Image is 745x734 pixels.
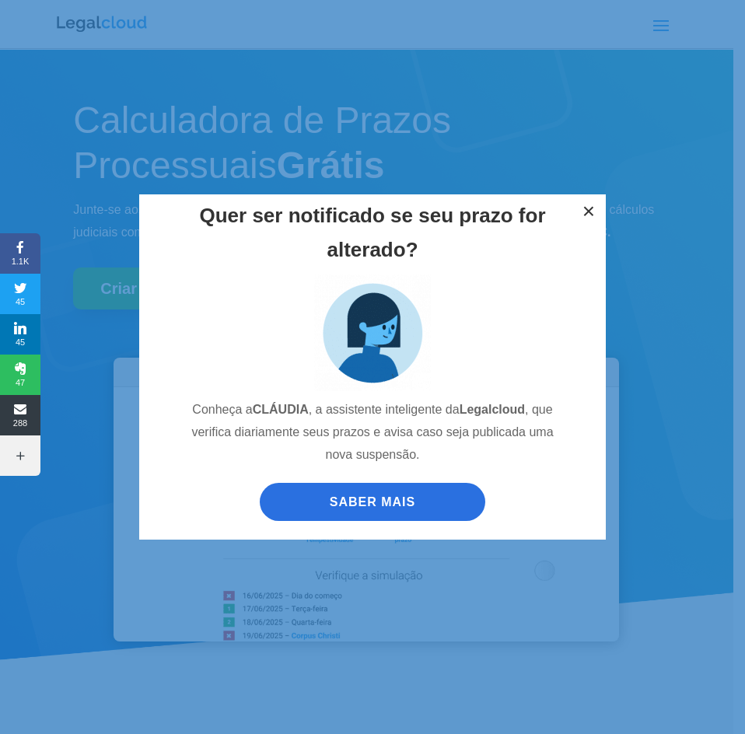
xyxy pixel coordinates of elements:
[314,274,431,391] img: claudia_assistente
[460,403,525,416] strong: Legalcloud
[572,194,606,229] button: ×
[182,399,563,478] p: Conheça a , a assistente inteligente da , que verifica diariamente seus prazos e avisa caso seja ...
[182,198,563,274] h2: Quer ser notificado se seu prazo for alterado?
[253,403,309,416] strong: CLÁUDIA
[260,483,485,521] a: SABER MAIS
